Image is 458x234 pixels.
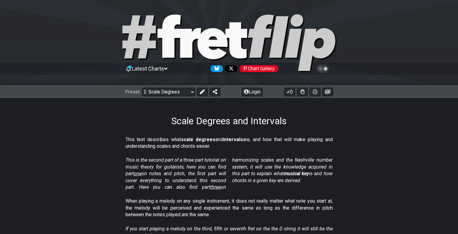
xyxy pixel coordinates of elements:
[223,137,243,142] strong: intervals
[126,198,333,218] p: When playing a melody on any single instrument, it does not really matter what note you start at,...
[126,157,333,190] em: This is the second part of a three part tutorial on music theory for guitarists, here you can fin...
[181,137,215,142] strong: scale degrees
[134,171,142,176] span: one
[142,88,195,96] select: Preset
[319,66,326,71] span: Toggle light / dark theme
[322,88,333,96] button: Create image
[242,88,263,96] button: Login
[297,88,308,96] button: Toggle Dexterity for all fretkits
[237,65,278,72] a: #fretflip at Pinterest
[240,65,278,72] div: Chart Gallery
[284,171,309,176] strong: musical key
[310,88,320,96] button: Print
[197,88,208,96] button: Edit Preset
[208,65,223,72] a: Follow #fretflip at Bluesky
[125,89,140,95] span: Preset
[210,184,221,190] span: three
[210,88,220,96] button: Share Preset
[126,136,333,150] p: This text describes what and are, and how that will make playing and understanding scales and cho...
[132,65,164,72] span: Latest Charts
[284,88,295,96] button: 0
[171,115,287,127] h1: Scale Degrees and Intervals
[223,65,237,72] a: Follow #fretflip at X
